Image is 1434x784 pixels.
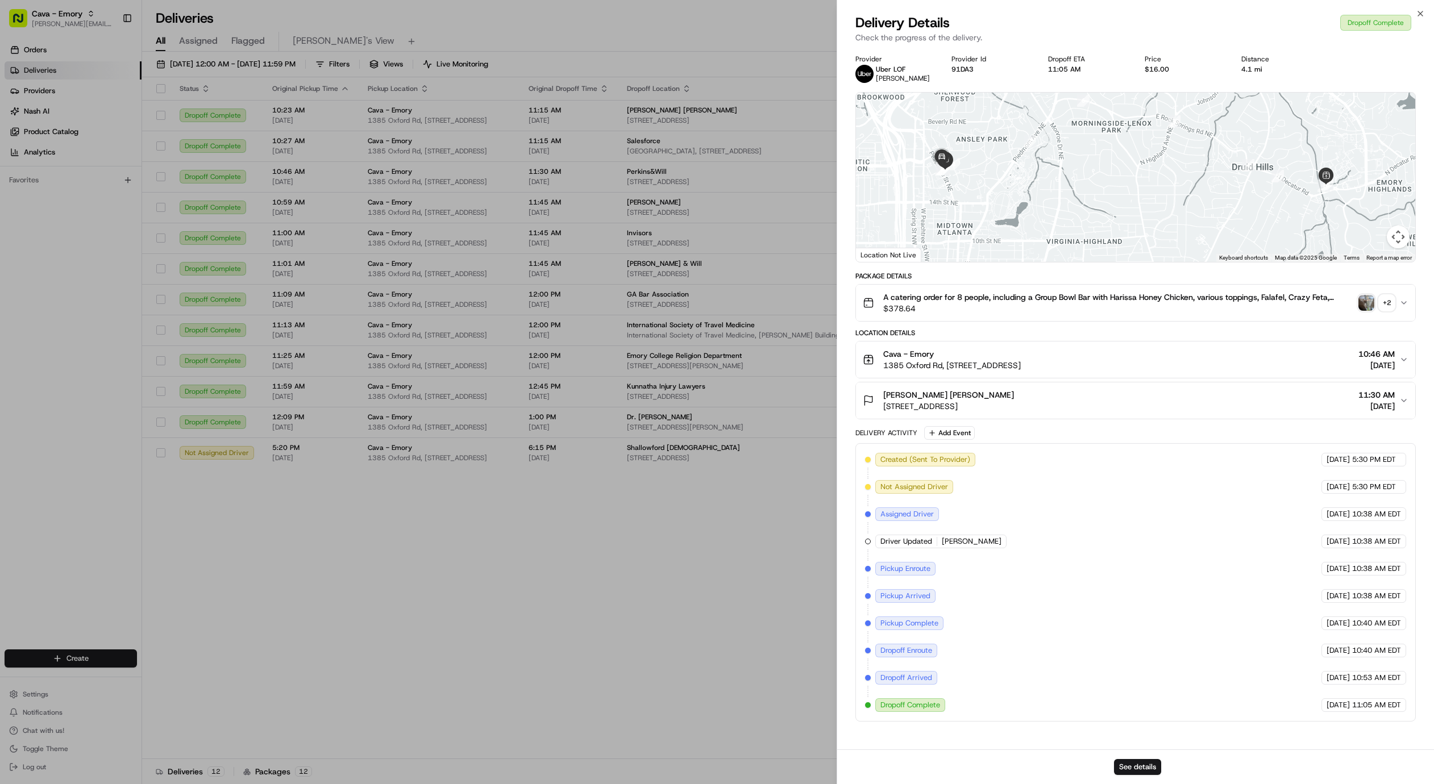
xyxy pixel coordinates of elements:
span: Dropoff Enroute [880,645,932,656]
a: Report a map error [1366,255,1412,261]
p: Check the progress of the delivery. [855,32,1416,43]
span: [DATE] [1327,564,1350,574]
span: 10:40 AM EDT [1352,618,1401,628]
div: + 2 [1379,295,1395,311]
div: 11:05 AM [1048,65,1127,74]
span: 10:38 AM EDT [1352,536,1401,547]
div: Provider [855,55,934,64]
div: 4 [1242,159,1254,172]
a: Open this area in Google Maps (opens a new window) [859,247,896,262]
span: 10:53 AM EDT [1352,673,1401,683]
span: • [123,177,127,186]
span: [PERSON_NAME] [942,536,1001,547]
span: [PERSON_NAME] [876,74,930,83]
button: Start new chat [193,112,207,126]
span: 10:38 AM EDT [1352,564,1401,574]
button: Keyboard shortcuts [1219,254,1268,262]
img: 1736555255976-a54dd68f-1ca7-489b-9aae-adbdc363a1c4 [23,177,32,186]
div: 7 [1024,135,1036,148]
span: Pickup Enroute [880,564,930,574]
button: Map camera controls [1387,226,1410,248]
span: Pickup Arrived [880,591,930,601]
div: Location Not Live [856,248,921,262]
span: Pickup Complete [880,618,938,628]
span: Cava - Emory [883,348,934,360]
span: [DATE] [1327,618,1350,628]
a: 💻API Documentation [92,250,187,270]
div: 6 [1077,94,1090,107]
button: Cava - Emory1385 Oxford Rd, [STREET_ADDRESS]10:46 AM[DATE] [856,341,1415,378]
a: Powered byPylon [80,282,138,291]
img: 8571987876998_91fb9ceb93ad5c398215_72.jpg [24,109,44,130]
div: Distance [1241,55,1320,64]
span: [PERSON_NAME] [35,207,92,216]
button: 91DA3 [951,65,974,74]
img: Gabrielle LeFevre [11,197,30,215]
span: 5:30 PM EDT [1352,482,1396,492]
div: 9 [936,163,948,176]
div: 3 [1271,170,1284,182]
span: • [94,207,98,216]
img: Wisdom Oko [11,166,30,188]
div: 💻 [96,256,105,265]
p: Welcome 👋 [11,46,207,64]
span: 10:46 AM [1358,348,1395,360]
img: photo_proof_of_delivery image [1358,295,1374,311]
div: 8 [947,158,960,170]
span: [DATE] [101,207,124,216]
a: Terms [1344,255,1360,261]
span: [DATE] [1327,645,1350,656]
a: 📗Knowledge Base [7,250,92,270]
span: [PERSON_NAME] [PERSON_NAME] [883,389,1014,401]
span: Dropoff Arrived [880,673,932,683]
span: [DATE] [1327,454,1350,465]
span: [DATE] [130,177,153,186]
button: A catering order for 8 people, including a Group Bowl Bar with Harissa Honey Chicken, various top... [856,285,1415,321]
span: [DATE] [1327,509,1350,519]
img: Google [859,247,896,262]
span: 10:40 AM EDT [1352,645,1401,656]
span: Created (Sent To Provider) [880,454,970,465]
div: Delivery Activity [855,428,917,437]
div: Price [1145,55,1223,64]
span: Uber LOF [876,65,905,74]
span: Not Assigned Driver [880,482,948,492]
div: Dropoff ETA [1048,55,1127,64]
div: Location Details [855,328,1416,337]
button: Add Event [924,426,975,440]
div: Past conversations [11,148,76,157]
img: 1736555255976-a54dd68f-1ca7-489b-9aae-adbdc363a1c4 [11,109,32,130]
span: Driver Updated [880,536,932,547]
div: Package Details [855,272,1416,281]
div: $16.00 [1145,65,1223,74]
span: 11:05 AM EDT [1352,700,1401,710]
span: Map data ©2025 Google [1275,255,1337,261]
span: 10:38 AM EDT [1352,591,1401,601]
span: Assigned Driver [880,509,934,519]
span: 11:30 AM [1358,389,1395,401]
input: Clear [30,74,188,86]
span: [DATE] [1327,591,1350,601]
span: A catering order for 8 people, including a Group Bowl Bar with Harissa Honey Chicken, various top... [883,291,1354,303]
img: uber-new-logo.jpeg [855,65,874,83]
span: [STREET_ADDRESS] [883,401,1014,412]
span: [DATE] [1327,673,1350,683]
div: Start new chat [51,109,186,120]
span: [DATE] [1358,360,1395,371]
img: Nash [11,12,34,35]
span: Dropoff Complete [880,700,940,710]
div: 1 [1317,180,1330,192]
div: 📗 [11,256,20,265]
span: [DATE] [1327,536,1350,547]
span: 1385 Oxford Rd, [STREET_ADDRESS] [883,360,1021,371]
div: 4.1 mi [1241,65,1320,74]
span: 5:30 PM EDT [1352,454,1396,465]
button: See details [1114,759,1161,775]
span: Pylon [113,282,138,291]
div: Provider Id [951,55,1030,64]
div: 5 [1168,115,1181,128]
span: Wisdom [PERSON_NAME] [35,177,121,186]
button: [PERSON_NAME] [PERSON_NAME][STREET_ADDRESS]11:30 AM[DATE] [856,382,1415,419]
span: [DATE] [1327,482,1350,492]
span: $378.64 [883,303,1354,314]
